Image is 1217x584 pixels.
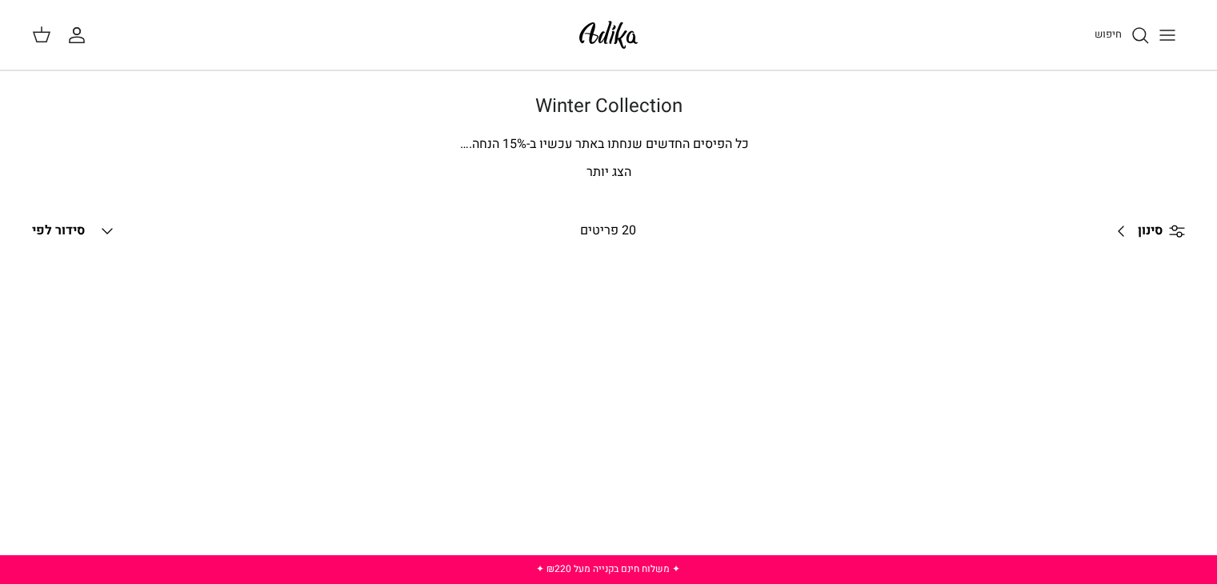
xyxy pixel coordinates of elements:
[526,134,749,154] span: כל הפיסים החדשים שנחתו באתר עכשיו ב-
[1138,221,1163,242] span: סינון
[574,16,643,54] img: Adika IL
[67,26,93,45] a: החשבון שלי
[470,221,746,242] div: 20 פריטים
[1150,18,1185,53] button: Toggle menu
[32,221,85,240] span: סידור לפי
[1095,26,1150,45] a: חיפוש
[536,562,680,576] a: ✦ משלוח חינם בקנייה מעל ₪220 ✦
[1095,26,1122,42] span: חיפוש
[49,95,1169,118] h1: Winter Collection
[1106,212,1185,250] a: סינון
[502,134,517,154] span: 15
[460,134,526,154] span: % הנחה.
[49,162,1169,183] p: הצג יותר
[32,214,117,249] button: סידור לפי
